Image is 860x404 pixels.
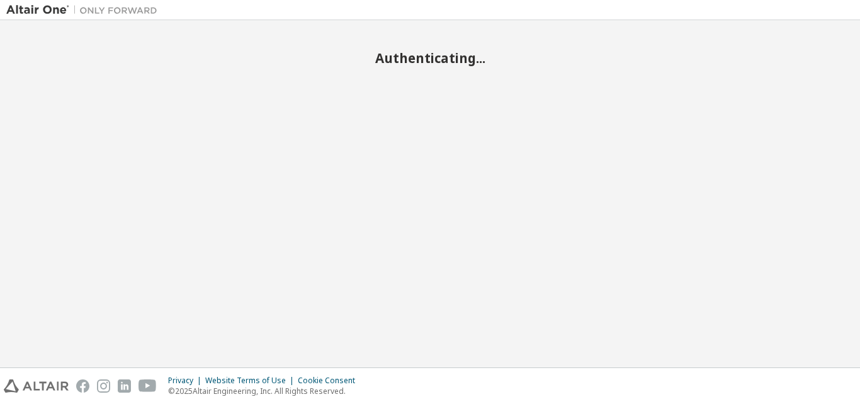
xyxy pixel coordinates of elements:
img: linkedin.svg [118,379,131,393]
img: instagram.svg [97,379,110,393]
img: facebook.svg [76,379,89,393]
h2: Authenticating... [6,50,854,66]
img: youtube.svg [139,379,157,393]
div: Privacy [168,376,205,386]
img: Altair One [6,4,164,16]
p: © 2025 Altair Engineering, Inc. All Rights Reserved. [168,386,363,396]
div: Cookie Consent [298,376,363,386]
img: altair_logo.svg [4,379,69,393]
div: Website Terms of Use [205,376,298,386]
